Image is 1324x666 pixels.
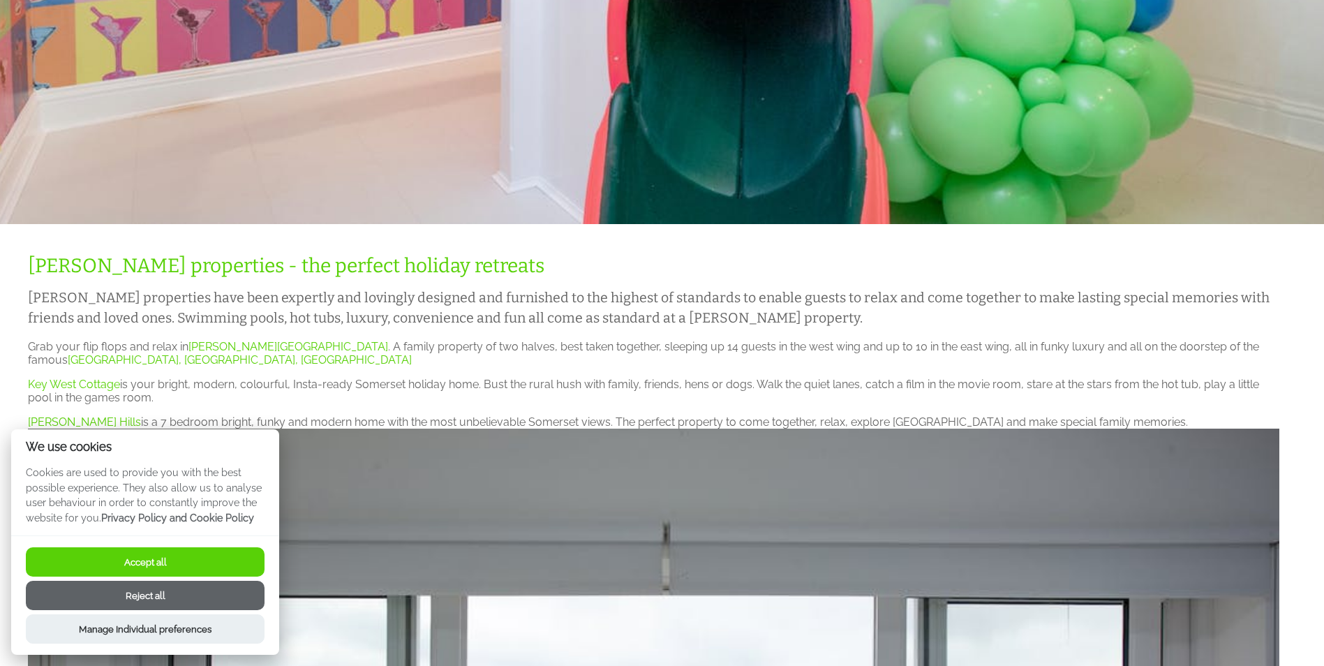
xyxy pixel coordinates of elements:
[28,378,1279,404] p: is your bright, modern, colourful, Insta-ready Somerset holiday home. Bust the rural hush with fa...
[26,614,265,644] button: Manage Individual preferences
[26,547,265,577] button: Accept all
[28,378,120,391] a: Key West Cottage
[11,441,279,454] h2: We use cookies
[188,340,388,353] a: [PERSON_NAME][GEOGRAPHIC_DATA]
[28,340,1279,367] p: Grab your flip flops and relax in . A family property of two halves, best taken together, sleepin...
[101,512,254,524] a: Privacy Policy and Cookie Policy
[28,254,1279,277] h1: [PERSON_NAME] properties - the perfect holiday retreats
[26,581,265,610] button: Reject all
[68,353,412,367] a: [GEOGRAPHIC_DATA], [GEOGRAPHIC_DATA], [GEOGRAPHIC_DATA]
[28,288,1279,329] h2: [PERSON_NAME] properties have been expertly and lovingly designed and furnished to the highest of...
[11,465,279,535] p: Cookies are used to provide you with the best possible experience. They also allow us to analyse ...
[28,415,141,429] a: [PERSON_NAME] Hills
